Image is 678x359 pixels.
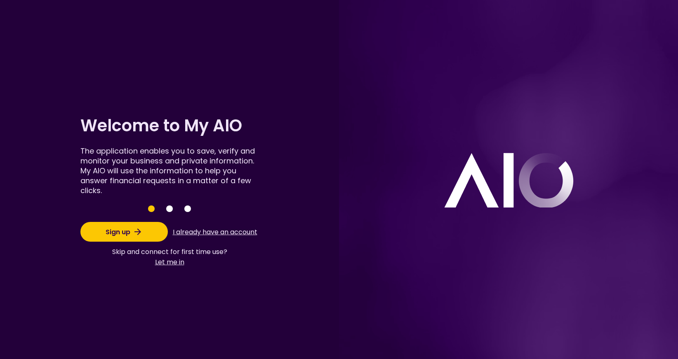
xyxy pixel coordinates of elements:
button: Save [148,205,155,212]
button: Sign up [80,222,168,242]
h1: Welcome to My AIO [80,114,259,137]
button: Let me in [112,257,227,267]
img: logo white [444,152,574,207]
span: Skip and connect for first time use? [112,247,227,257]
button: I already have an account [171,224,259,240]
button: Save [166,205,173,212]
div: The application enables you to save, verify and monitor your business and private information. My... [80,146,259,196]
button: Save [184,205,191,212]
